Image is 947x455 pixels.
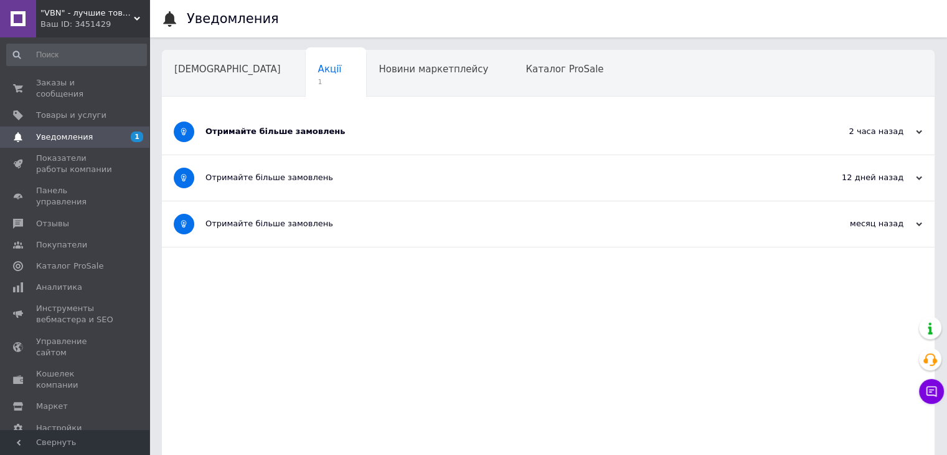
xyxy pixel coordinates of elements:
[36,77,115,100] span: Заказы и сообщения
[318,77,342,87] span: 1
[36,303,115,325] span: Инструменты вебмастера и SEO
[187,11,279,26] h1: Уведомления
[919,379,944,404] button: Чат с покупателем
[36,401,68,412] span: Маркет
[36,368,115,391] span: Кошелек компании
[40,7,134,19] span: "VBN" - лучшие товары для Вас и Вашего дома!
[174,64,281,75] span: [DEMOGRAPHIC_DATA]
[205,218,798,229] div: Отримайте більше замовлень
[36,153,115,175] span: Показатели работы компании
[40,19,149,30] div: Ваш ID: 3451429
[798,172,922,183] div: 12 дней назад
[318,64,342,75] span: Акції
[205,126,798,137] div: Отримайте більше замовлень
[36,282,82,293] span: Аналитика
[36,423,82,434] span: Настройки
[379,64,488,75] span: Новини маркетплейсу
[525,64,603,75] span: Каталог ProSale
[36,132,93,143] span: Уведомления
[36,185,115,208] span: Панель управления
[798,218,922,229] div: месяц назад
[36,336,115,358] span: Управление сайтом
[36,218,69,229] span: Отзывы
[798,126,922,137] div: 2 часа назад
[36,261,103,272] span: Каталог ProSale
[36,239,87,251] span: Покупатели
[205,172,798,183] div: Отримайте більше замовлень
[36,110,106,121] span: Товары и услуги
[131,132,143,142] span: 1
[6,44,147,66] input: Поиск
